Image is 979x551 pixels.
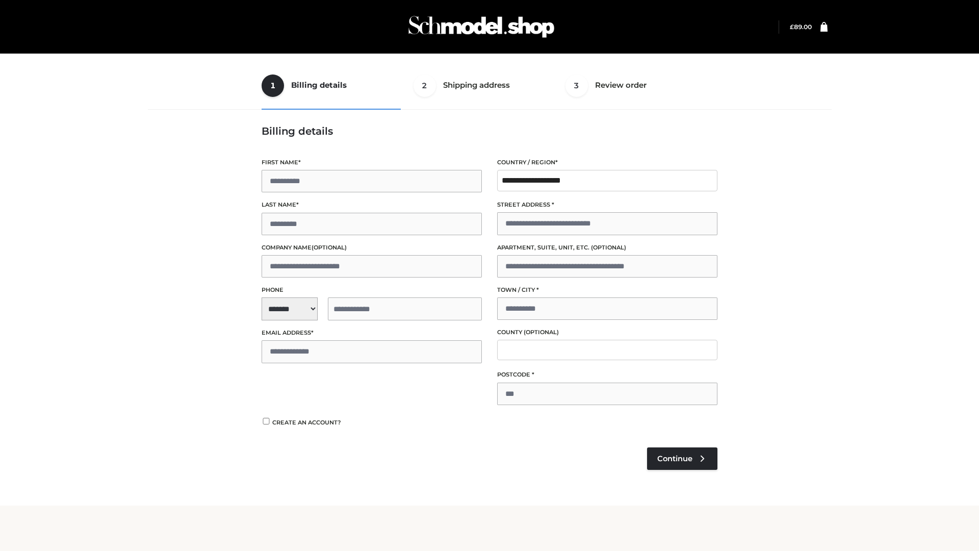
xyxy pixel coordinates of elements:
[262,158,482,167] label: First name
[262,200,482,210] label: Last name
[497,285,717,295] label: Town / City
[497,200,717,210] label: Street address
[262,125,717,137] h3: Billing details
[790,23,812,31] a: £89.00
[262,418,271,424] input: Create an account?
[262,285,482,295] label: Phone
[497,158,717,167] label: Country / Region
[790,23,812,31] bdi: 89.00
[647,447,717,470] a: Continue
[272,419,341,426] span: Create an account?
[262,328,482,338] label: Email address
[262,243,482,253] label: Company name
[312,244,347,251] span: (optional)
[524,329,559,336] span: (optional)
[497,328,717,337] label: County
[657,454,692,463] span: Continue
[497,243,717,253] label: Apartment, suite, unit, etc.
[790,23,794,31] span: £
[497,370,717,380] label: Postcode
[405,7,558,47] img: Schmodel Admin 964
[591,244,626,251] span: (optional)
